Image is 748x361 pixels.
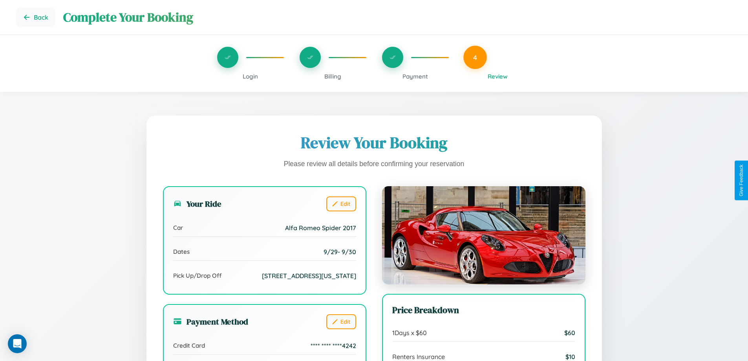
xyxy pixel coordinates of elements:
[173,224,183,231] span: Car
[392,353,445,361] span: Renters Insurance
[16,8,55,27] button: Go back
[326,196,356,211] button: Edit
[262,272,356,280] span: [STREET_ADDRESS][US_STATE]
[392,329,427,337] span: 1 Days x $ 60
[8,334,27,353] div: Open Intercom Messenger
[285,224,356,232] span: Alfa Romeo Spider 2017
[63,9,732,26] h1: Complete Your Booking
[488,73,508,80] span: Review
[739,165,744,196] div: Give Feedback
[173,198,221,209] h3: Your Ride
[565,353,575,361] span: $ 10
[382,186,585,284] img: Alfa Romeo Spider
[402,73,428,80] span: Payment
[173,316,248,327] h3: Payment Method
[324,248,356,256] span: 9 / 29 - 9 / 30
[243,73,258,80] span: Login
[326,314,356,329] button: Edit
[473,53,477,62] span: 4
[173,272,222,279] span: Pick Up/Drop Off
[163,132,585,153] h1: Review Your Booking
[173,342,205,349] span: Credit Card
[392,304,575,316] h3: Price Breakdown
[324,73,341,80] span: Billing
[564,329,575,337] span: $ 60
[173,248,190,255] span: Dates
[163,158,585,170] p: Please review all details before confirming your reservation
